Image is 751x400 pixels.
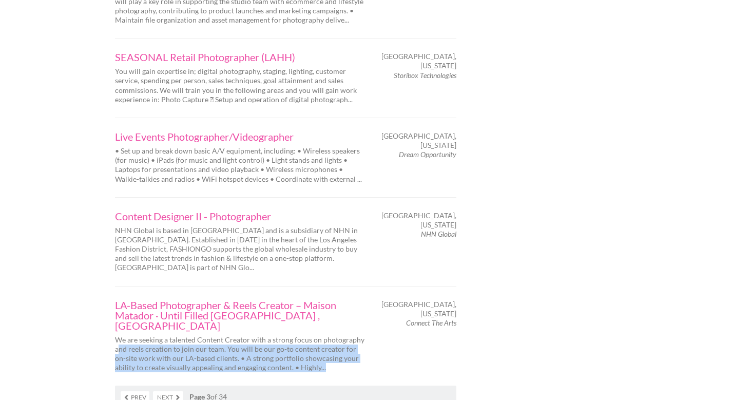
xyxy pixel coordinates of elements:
a: Content Designer II - Photographer [115,211,367,221]
em: Dream Opportunity [399,150,456,159]
span: [GEOGRAPHIC_DATA], [US_STATE] [381,131,456,150]
span: [GEOGRAPHIC_DATA], [US_STATE] [381,300,456,318]
p: We are seeking a talented Content Creator with a strong focus on photography and reels creation t... [115,335,367,373]
a: SEASONAL Retail Photographer (LAHH) [115,52,367,62]
em: NHN Global [421,230,456,238]
em: Connect The Arts [406,318,456,327]
span: [GEOGRAPHIC_DATA], [US_STATE] [381,211,456,230]
p: • Set up and break down basic A/V equipment, including: • Wireless speakers (for music) • iPads (... [115,146,367,184]
p: NHN Global is based in [GEOGRAPHIC_DATA] and is a subsidiary of NHN in [GEOGRAPHIC_DATA]. Establi... [115,226,367,273]
a: LA-Based Photographer & Reels Creator – Maison Matador · Until Filled [GEOGRAPHIC_DATA] , [GEOGRA... [115,300,367,331]
em: Storibox Technologies [394,71,456,80]
a: Live Events Photographer/Videographer [115,131,367,142]
span: [GEOGRAPHIC_DATA], [US_STATE] [381,52,456,70]
p: You will gain expertise in; digital photography, staging, lighting, customer service, spending pe... [115,67,367,104]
